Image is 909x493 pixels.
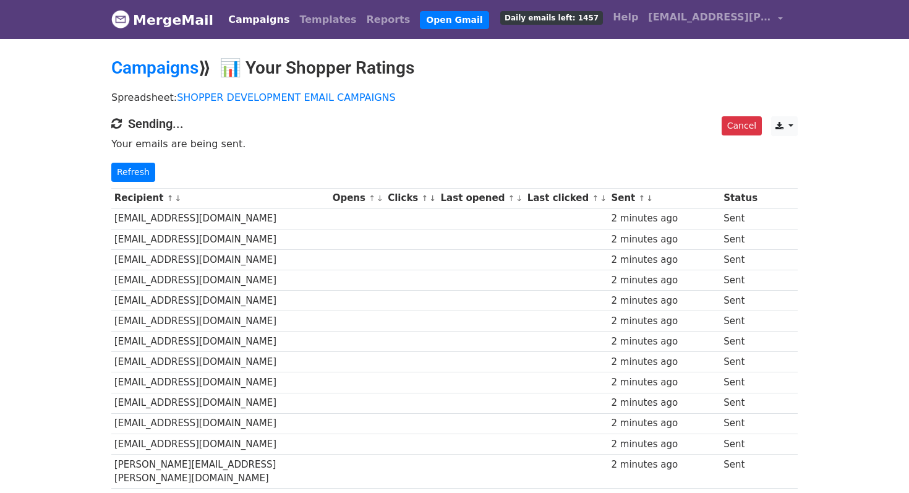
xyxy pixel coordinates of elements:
[611,233,717,247] div: 2 minutes ago
[111,137,798,150] p: Your emails are being sent.
[111,393,330,413] td: [EMAIL_ADDRESS][DOMAIN_NAME]
[600,194,607,203] a: ↓
[177,92,396,103] a: SHOPPER DEVELOPMENT EMAIL CAMPAIGNS
[111,332,330,352] td: [EMAIL_ADDRESS][DOMAIN_NAME]
[111,229,330,249] td: [EMAIL_ADDRESS][DOMAIN_NAME]
[608,5,643,30] a: Help
[643,5,788,34] a: [EMAIL_ADDRESS][PERSON_NAME][DOMAIN_NAME]
[369,194,375,203] a: ↑
[611,375,717,390] div: 2 minutes ago
[720,249,760,270] td: Sent
[720,208,760,229] td: Sent
[508,194,515,203] a: ↑
[111,163,155,182] a: Refresh
[111,434,330,454] td: [EMAIL_ADDRESS][DOMAIN_NAME]
[611,314,717,328] div: 2 minutes ago
[720,332,760,352] td: Sent
[362,7,416,32] a: Reports
[111,413,330,434] td: [EMAIL_ADDRESS][DOMAIN_NAME]
[720,352,760,372] td: Sent
[722,116,762,135] a: Cancel
[611,416,717,431] div: 2 minutes ago
[516,194,523,203] a: ↓
[438,188,524,208] th: Last opened
[720,413,760,434] td: Sent
[611,458,717,472] div: 2 minutes ago
[294,7,361,32] a: Templates
[592,194,599,203] a: ↑
[611,212,717,226] div: 2 minutes ago
[524,188,608,208] th: Last clicked
[111,291,330,311] td: [EMAIL_ADDRESS][DOMAIN_NAME]
[611,294,717,308] div: 2 minutes ago
[111,188,330,208] th: Recipient
[720,434,760,454] td: Sent
[385,188,437,208] th: Clicks
[611,335,717,349] div: 2 minutes ago
[167,194,174,203] a: ↑
[111,352,330,372] td: [EMAIL_ADDRESS][DOMAIN_NAME]
[111,208,330,229] td: [EMAIL_ADDRESS][DOMAIN_NAME]
[720,454,760,489] td: Sent
[111,58,198,78] a: Campaigns
[111,10,130,28] img: MergeMail logo
[111,311,330,332] td: [EMAIL_ADDRESS][DOMAIN_NAME]
[608,188,721,208] th: Sent
[720,188,760,208] th: Status
[422,194,429,203] a: ↑
[720,311,760,332] td: Sent
[720,393,760,413] td: Sent
[611,355,717,369] div: 2 minutes ago
[223,7,294,32] a: Campaigns
[720,229,760,249] td: Sent
[720,270,760,290] td: Sent
[500,11,603,25] span: Daily emails left: 1457
[174,194,181,203] a: ↓
[720,291,760,311] td: Sent
[330,188,385,208] th: Opens
[611,396,717,410] div: 2 minutes ago
[111,454,330,489] td: [PERSON_NAME][EMAIL_ADDRESS][PERSON_NAME][DOMAIN_NAME]
[429,194,436,203] a: ↓
[111,91,798,104] p: Spreadsheet:
[111,58,798,79] h2: ⟫ 📊 Your Shopper Ratings
[611,273,717,288] div: 2 minutes ago
[639,194,646,203] a: ↑
[111,7,213,33] a: MergeMail
[111,249,330,270] td: [EMAIL_ADDRESS][DOMAIN_NAME]
[111,270,330,290] td: [EMAIL_ADDRESS][DOMAIN_NAME]
[611,253,717,267] div: 2 minutes ago
[377,194,383,203] a: ↓
[495,5,608,30] a: Daily emails left: 1457
[648,10,772,25] span: [EMAIL_ADDRESS][PERSON_NAME][DOMAIN_NAME]
[611,437,717,452] div: 2 minutes ago
[111,372,330,393] td: [EMAIL_ADDRESS][DOMAIN_NAME]
[646,194,653,203] a: ↓
[111,116,798,131] h4: Sending...
[420,11,489,29] a: Open Gmail
[720,372,760,393] td: Sent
